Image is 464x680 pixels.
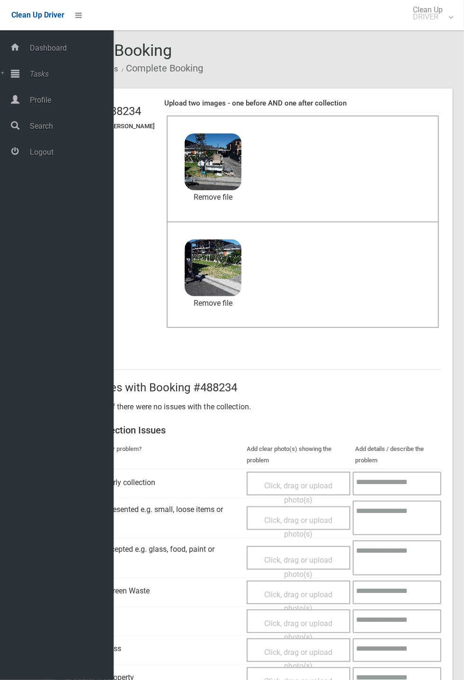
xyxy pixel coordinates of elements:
[264,516,332,539] span: Click, drag or upload photo(s)
[185,296,241,310] a: Remove file
[55,542,242,570] span: Items not accepted e.g. glass, food, paint or dangerous
[11,10,64,19] span: Clean Up Driver
[27,148,114,157] span: Logout
[53,425,441,435] h3: Standard Collection Issues
[264,556,332,579] span: Click, drag or upload photo(s)
[27,122,114,131] span: Search
[53,441,244,469] th: What was the issue or problem?
[264,590,332,613] span: Click, drag or upload photo(s)
[264,481,332,504] span: Click, drag or upload photo(s)
[27,96,114,105] span: Profile
[119,60,203,77] li: Complete Booking
[353,441,441,469] th: Add details / describe the problem
[55,503,242,530] span: Incorrectly presented e.g. small, loose items or unsafe pile
[164,99,441,107] h4: Upload two images - one before AND one after collection
[11,8,64,22] a: Clean Up Driver
[53,381,441,394] h2: Report issues with Booking #488234
[185,190,241,204] a: Remove file
[413,13,443,20] small: DRIVER
[264,619,332,642] span: Click, drag or upload photo(s)
[264,648,332,671] span: Click, drag or upload photo(s)
[53,400,441,414] p: Leave this blank if there were no issues with the collection.
[408,6,452,20] span: Clean Up
[244,441,353,469] th: Add clear photo(s) showing the problem
[27,44,114,53] span: Dashboard
[27,70,114,79] span: Tasks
